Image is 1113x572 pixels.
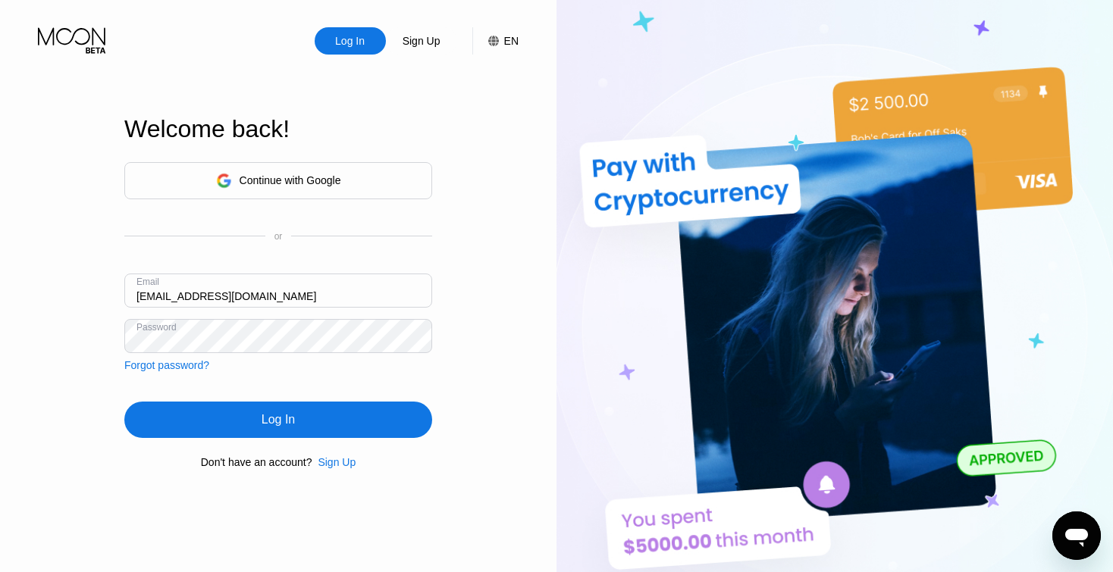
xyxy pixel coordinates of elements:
iframe: Button to launch messaging window [1052,511,1101,560]
div: Log In [315,27,386,55]
div: Log In [124,402,432,438]
div: Don't have an account? [201,456,312,468]
div: Sign Up [318,456,356,468]
div: Log In [262,412,295,427]
div: Welcome back! [124,115,432,143]
div: Sign Up [386,27,457,55]
div: EN [472,27,519,55]
div: Password [136,322,177,333]
div: Continue with Google [240,174,341,186]
div: Sign Up [312,456,356,468]
div: Log In [334,33,366,48]
div: Forgot password? [124,359,209,371]
div: EN [504,35,519,47]
div: or [274,231,283,242]
div: Email [136,277,159,287]
div: Sign Up [401,33,442,48]
div: Continue with Google [124,162,432,199]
